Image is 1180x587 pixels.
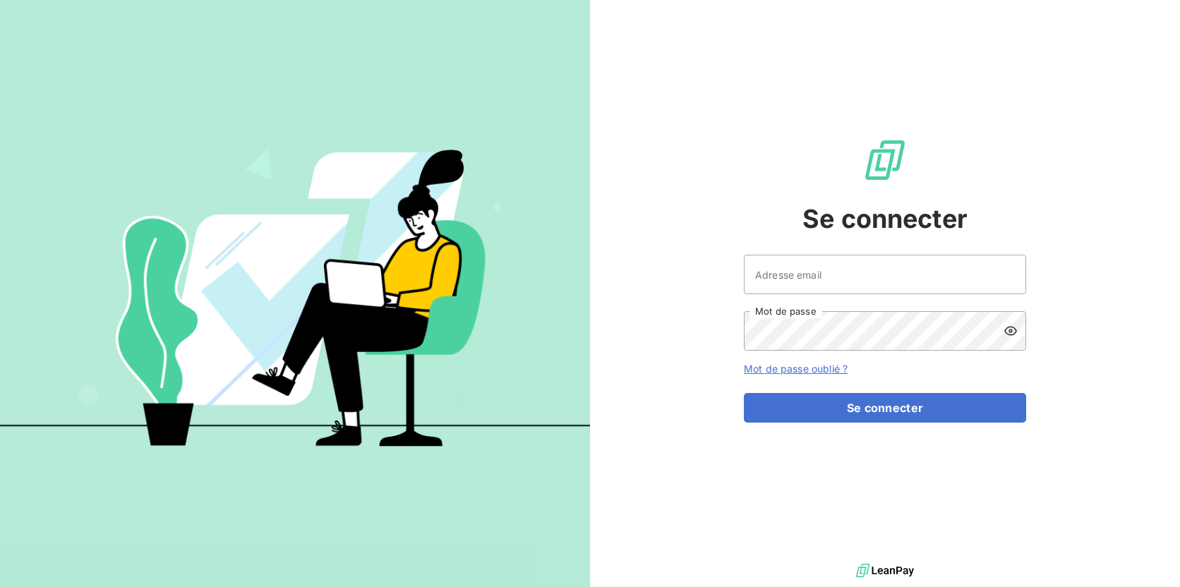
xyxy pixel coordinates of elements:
[802,200,968,238] span: Se connecter
[744,363,848,375] a: Mot de passe oublié ?
[862,138,908,183] img: Logo LeanPay
[856,560,914,581] img: logo
[744,255,1026,294] input: placeholder
[744,393,1026,423] button: Se connecter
